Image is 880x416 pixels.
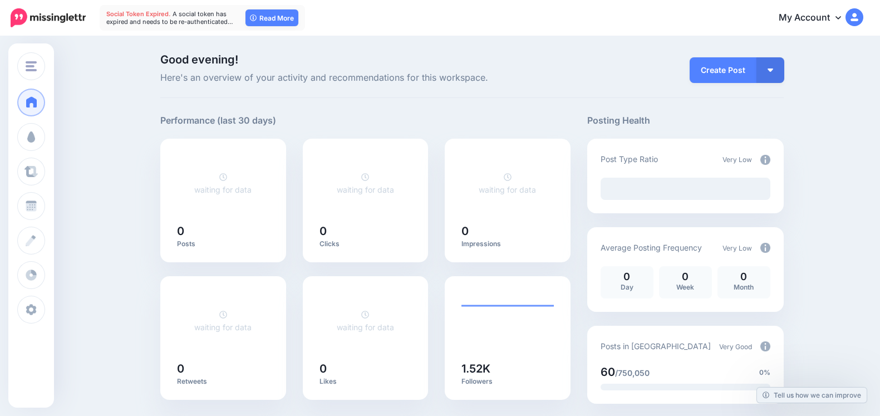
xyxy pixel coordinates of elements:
p: Followers [461,377,554,386]
span: Day [621,283,633,291]
span: Very Low [722,244,752,252]
a: Tell us how we can improve [757,388,867,403]
h5: Performance (last 30 days) [160,114,276,128]
p: 0 [606,272,648,282]
a: My Account [768,4,863,32]
span: Month [734,283,754,291]
a: waiting for data [337,310,394,332]
span: Good evening! [160,53,238,66]
h5: Posting Health [587,114,784,128]
p: Average Posting Frequency [601,241,702,254]
p: Retweets [177,377,269,386]
h5: 0 [319,226,412,237]
span: Here's an overview of your activity and recommendations for this workspace. [160,71,571,85]
a: waiting for data [337,172,394,194]
p: Post Type Ratio [601,153,658,165]
img: info-circle-grey.png [760,155,770,165]
p: Clicks [319,239,412,248]
img: info-circle-grey.png [760,341,770,351]
h5: 1.52K [461,363,554,374]
p: 0 [665,272,706,282]
span: 60 [601,365,615,379]
img: info-circle-grey.png [760,243,770,253]
a: Create Post [690,57,756,83]
span: Very Good [719,342,752,351]
img: arrow-down-white.png [768,68,773,72]
h5: 0 [177,363,269,374]
span: Very Low [722,155,752,164]
a: Read More [245,9,298,26]
p: 0 [723,272,765,282]
a: waiting for data [194,310,252,332]
p: Posts [177,239,269,248]
span: /750,050 [615,368,650,378]
h5: 0 [177,226,269,237]
p: Posts in [GEOGRAPHIC_DATA] [601,340,711,353]
a: waiting for data [194,172,252,194]
h5: 0 [319,363,412,374]
span: 0% [759,367,770,378]
span: Week [676,283,694,291]
p: Likes [319,377,412,386]
img: menu.png [26,61,37,71]
span: A social token has expired and needs to be re-authenticated… [106,10,233,26]
span: Social Token Expired. [106,10,171,18]
a: waiting for data [479,172,536,194]
p: Impressions [461,239,554,248]
img: Missinglettr [11,8,86,27]
h5: 0 [461,226,554,237]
